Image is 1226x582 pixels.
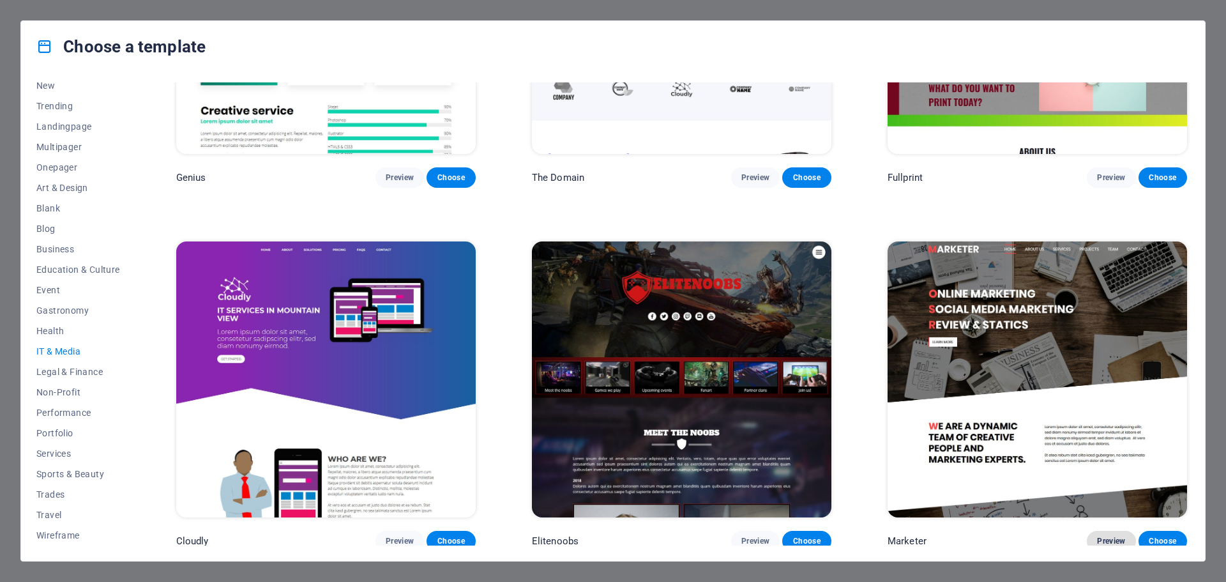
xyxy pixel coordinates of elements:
[888,535,927,548] p: Marketer
[731,167,780,188] button: Preview
[36,116,120,137] button: Landingpage
[36,264,120,275] span: Education & Culture
[36,423,120,443] button: Portfolio
[36,367,120,377] span: Legal & Finance
[176,535,209,548] p: Cloudly
[36,239,120,259] button: Business
[427,531,475,551] button: Choose
[386,536,414,546] span: Preview
[375,167,424,188] button: Preview
[176,171,206,184] p: Genius
[36,341,120,362] button: IT & Media
[36,408,120,418] span: Performance
[532,241,831,517] img: Elitenoobs
[741,536,769,546] span: Preview
[1097,172,1125,183] span: Preview
[36,448,120,459] span: Services
[36,505,120,525] button: Travel
[36,198,120,218] button: Blank
[386,172,414,183] span: Preview
[36,464,120,484] button: Sports & Beauty
[36,443,120,464] button: Services
[36,484,120,505] button: Trades
[741,172,769,183] span: Preview
[36,469,120,479] span: Sports & Beauty
[36,402,120,423] button: Performance
[36,224,120,234] span: Blog
[1149,172,1177,183] span: Choose
[36,137,120,157] button: Multipager
[36,183,120,193] span: Art & Design
[36,387,120,397] span: Non-Profit
[437,536,465,546] span: Choose
[36,259,120,280] button: Education & Culture
[1097,536,1125,546] span: Preview
[36,510,120,520] span: Travel
[792,172,821,183] span: Choose
[36,326,120,336] span: Health
[36,305,120,316] span: Gastronomy
[427,167,475,188] button: Choose
[782,531,831,551] button: Choose
[176,241,476,517] img: Cloudly
[1087,167,1135,188] button: Preview
[36,285,120,295] span: Event
[36,96,120,116] button: Trending
[36,300,120,321] button: Gastronomy
[36,280,120,300] button: Event
[888,171,923,184] p: Fullprint
[782,167,831,188] button: Choose
[36,157,120,178] button: Onepager
[1139,167,1187,188] button: Choose
[36,218,120,239] button: Blog
[36,36,206,57] h4: Choose a template
[36,321,120,341] button: Health
[36,80,120,91] span: New
[36,244,120,254] span: Business
[36,362,120,382] button: Legal & Finance
[36,428,120,438] span: Portfolio
[36,489,120,500] span: Trades
[792,536,821,546] span: Choose
[731,531,780,551] button: Preview
[36,525,120,546] button: Wireframe
[1139,531,1187,551] button: Choose
[1087,531,1135,551] button: Preview
[532,171,584,184] p: The Domain
[375,531,424,551] button: Preview
[36,346,120,356] span: IT & Media
[1149,536,1177,546] span: Choose
[36,101,120,111] span: Trending
[36,382,120,402] button: Non-Profit
[36,203,120,213] span: Blank
[532,535,579,548] p: Elitenoobs
[36,178,120,198] button: Art & Design
[36,530,120,540] span: Wireframe
[36,162,120,172] span: Onepager
[36,75,120,96] button: New
[888,241,1187,517] img: Marketer
[36,142,120,152] span: Multipager
[36,121,120,132] span: Landingpage
[437,172,465,183] span: Choose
